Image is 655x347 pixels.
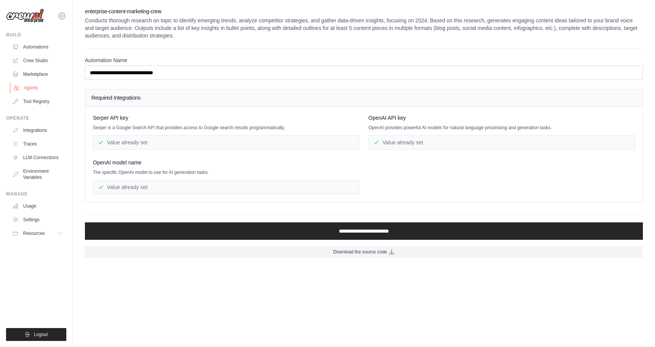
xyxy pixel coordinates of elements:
a: LLM Connections [9,152,66,164]
div: Value already set [93,180,359,194]
h4: Required Integrations [91,94,636,102]
a: Automations [9,41,66,53]
h2: enterprise-content-marketing-crew [85,8,643,15]
a: Marketplace [9,68,66,80]
a: Traces [9,138,66,150]
img: Logo [6,9,44,23]
a: Download the source code [85,246,643,258]
span: Serper API key [93,114,128,122]
span: Download the source code [333,249,387,255]
div: Build [6,32,66,38]
span: OpenAI model name [93,159,141,166]
a: Environment Variables [9,165,66,183]
p: OpenAI provides powerful AI models for natural language processing and generation tasks. [368,125,635,131]
button: Resources [9,227,66,239]
label: Automation Name [85,56,643,64]
p: Conducts thorough research on topic to identify emerging trends, analyze competitor strategies, a... [85,17,643,39]
p: Serper is a Google Search API that provides access to Google search results programmatically. [93,125,359,131]
div: Operate [6,115,66,121]
div: Value already set [368,135,635,150]
p: The specific OpenAI model to use for AI generation tasks. [93,169,359,175]
a: Usage [9,200,66,212]
span: Logout [34,331,48,338]
span: Resources [23,230,45,236]
a: Crew Studio [9,55,66,67]
div: Manage [6,191,66,197]
span: OpenAI API key [368,114,406,122]
a: Tool Registry [9,95,66,108]
a: Settings [9,214,66,226]
a: Integrations [9,124,66,136]
a: Agents [10,82,67,94]
button: Logout [6,328,66,341]
div: Value already set [93,135,359,150]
